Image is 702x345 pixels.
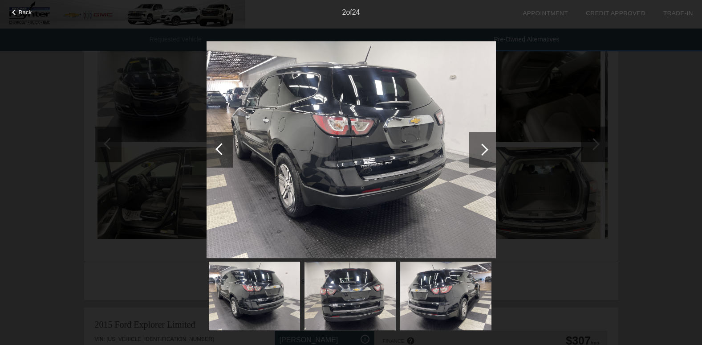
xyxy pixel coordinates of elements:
[209,262,300,330] img: 00841680057ce14e544d8d1c049dc2bcx.jpg
[663,10,693,16] a: Trade-In
[352,8,360,16] span: 24
[342,8,346,16] span: 2
[19,9,32,16] span: Back
[207,41,496,259] img: 00841680057ce14e544d8d1c049dc2bcx.jpg
[523,10,568,16] a: Appointment
[400,262,491,330] img: cbb831295aa086f193bb07acdd819ae9x.jpg
[586,10,645,16] a: Credit Approved
[304,262,396,330] img: 963b1c13205fa962677bcc2109ccd942x.jpg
